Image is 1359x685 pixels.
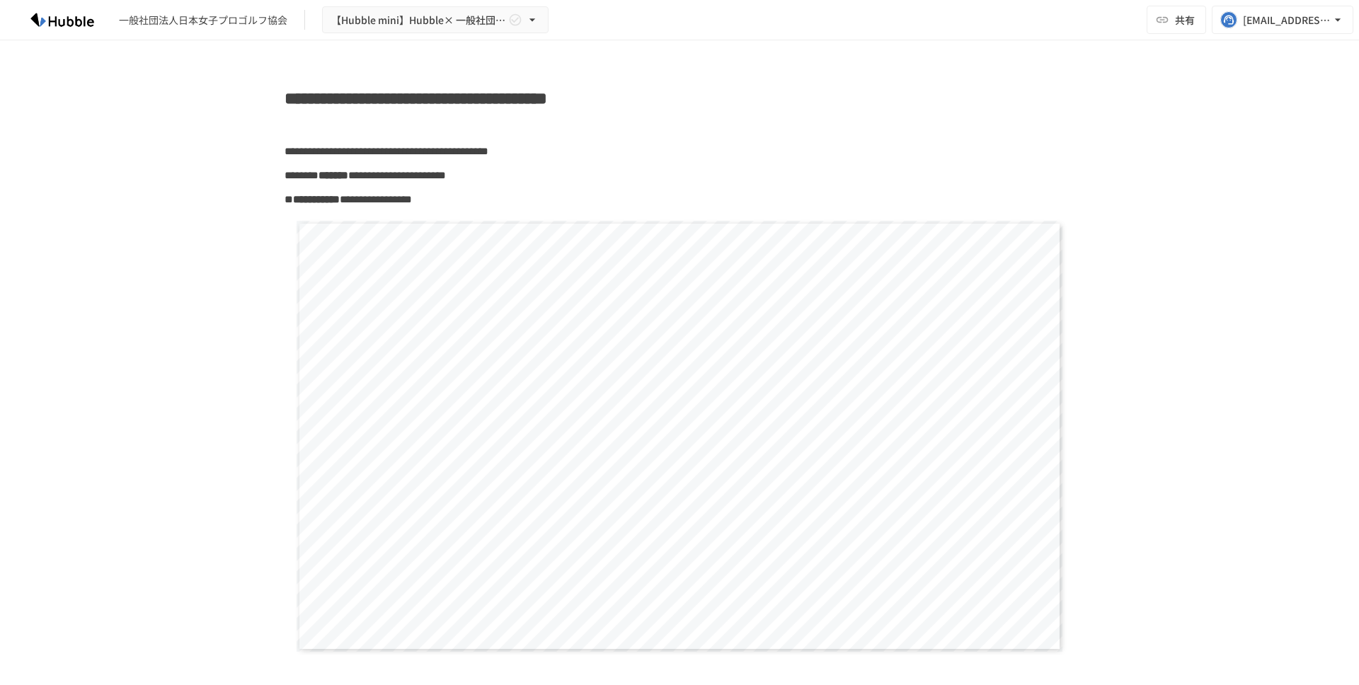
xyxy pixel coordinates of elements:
[1147,6,1206,34] button: 共有
[119,13,287,28] div: 一般社団法人日本女子プロゴルフ協会
[17,8,108,31] img: HzDRNkGCf7KYO4GfwKnzITak6oVsp5RHeZBEM1dQFiQ
[285,215,1074,657] div: Page 1
[1243,11,1331,29] div: [EMAIL_ADDRESS][DOMAIN_NAME]
[331,11,505,29] span: 【Hubble mini】Hubble× 一般社団法人日本女子プロゴルフ協会 オンボーディングプロジェクト
[322,6,549,34] button: 【Hubble mini】Hubble× 一般社団法人日本女子プロゴルフ協会 オンボーディングプロジェクト
[1212,6,1353,34] button: [EMAIL_ADDRESS][DOMAIN_NAME]
[1175,12,1195,28] span: 共有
